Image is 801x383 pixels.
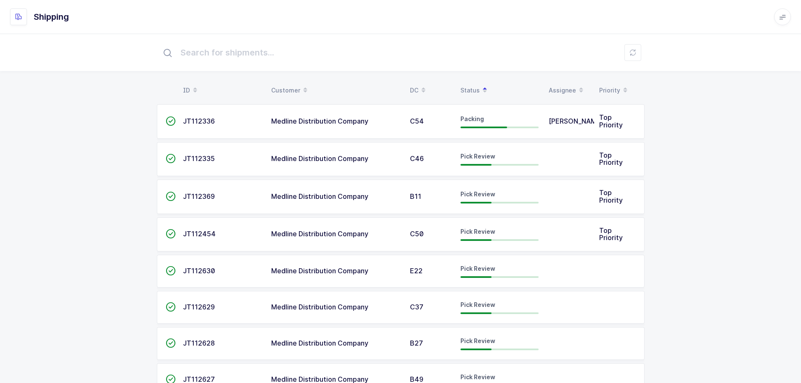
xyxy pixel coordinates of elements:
span:  [166,117,176,125]
div: Customer [271,83,400,98]
span:  [166,303,176,311]
div: DC [410,83,450,98]
span: JT112336 [183,117,215,125]
span: JT112629 [183,303,215,311]
span:  [166,339,176,347]
span: Packing [460,115,484,122]
span:  [166,154,176,163]
h1: Shipping [34,10,69,24]
span: Top Priority [599,188,623,204]
span: C50 [410,230,424,238]
span: Pick Review [460,153,495,160]
span: Medline Distribution Company [271,192,368,201]
span: Medline Distribution Company [271,230,368,238]
span: JT112630 [183,267,215,275]
span: Pick Review [460,190,495,198]
span: C46 [410,154,424,163]
input: Search for shipments... [157,39,645,66]
span: JT112454 [183,230,216,238]
span: Medline Distribution Company [271,267,368,275]
span: B27 [410,339,423,347]
span: Top Priority [599,226,623,242]
span: [PERSON_NAME] [549,117,604,125]
span: Pick Review [460,265,495,272]
span: Pick Review [460,337,495,344]
span: C54 [410,117,424,125]
span: JT112369 [183,192,215,201]
span:  [166,230,176,238]
span: E22 [410,267,423,275]
span: JT112335 [183,154,215,163]
span: B11 [410,192,421,201]
span: Top Priority [599,113,623,129]
span: JT112628 [183,339,215,347]
div: Status [460,83,539,98]
span: Top Priority [599,151,623,167]
span: Pick Review [460,301,495,308]
span: Medline Distribution Company [271,303,368,311]
span: Medline Distribution Company [271,117,368,125]
span: Medline Distribution Company [271,339,368,347]
div: Priority [599,83,640,98]
span: Pick Review [460,228,495,235]
span:  [166,192,176,201]
span: Pick Review [460,373,495,380]
div: ID [183,83,261,98]
div: Assignee [549,83,589,98]
span:  [166,267,176,275]
span: Medline Distribution Company [271,154,368,163]
span: C37 [410,303,423,311]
